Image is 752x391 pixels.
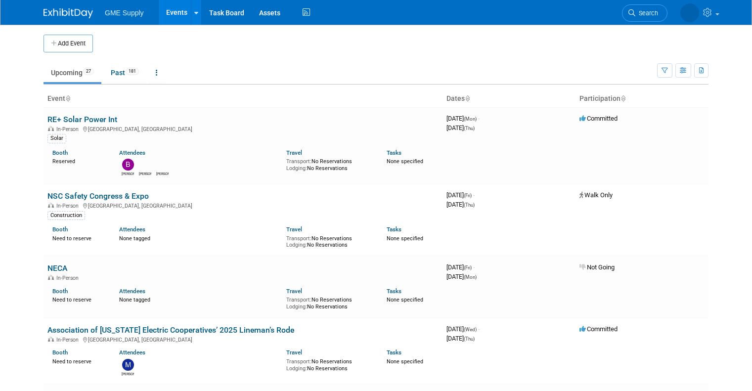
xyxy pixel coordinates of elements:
[680,3,699,22] img: Amanda Riley
[387,235,423,242] span: None specified
[119,149,145,156] a: Attendees
[286,165,307,172] span: Lodging:
[48,337,54,342] img: In-Person Event
[52,149,68,156] a: Booth
[464,265,472,270] span: (Fri)
[286,226,302,233] a: Travel
[286,158,311,165] span: Transport:
[47,134,66,143] div: Solar
[47,191,149,201] a: NSC Safety Congress & Expo
[56,126,82,132] span: In-Person
[286,288,302,295] a: Travel
[387,158,423,165] span: None specified
[286,242,307,248] span: Lodging:
[47,125,439,132] div: [GEOGRAPHIC_DATA], [GEOGRAPHIC_DATA]
[122,359,134,371] img: Mitch Gosney
[446,201,475,208] span: [DATE]
[579,325,618,333] span: Committed
[286,149,302,156] a: Travel
[119,295,279,304] div: None tagged
[52,288,68,295] a: Booth
[119,349,145,356] a: Attendees
[44,90,442,107] th: Event
[464,126,475,131] span: (Thu)
[478,325,480,333] span: -
[579,115,618,122] span: Committed
[44,8,93,18] img: ExhibitDay
[105,9,144,17] span: GME Supply
[52,226,68,233] a: Booth
[286,304,307,310] span: Lodging:
[446,335,475,342] span: [DATE]
[579,263,615,271] span: Not Going
[52,295,104,304] div: Need to reserve
[387,297,423,303] span: None specified
[48,126,54,131] img: In-Person Event
[83,68,94,75] span: 27
[464,336,475,342] span: (Thu)
[286,358,311,365] span: Transport:
[44,63,101,82] a: Upcoming27
[620,94,625,102] a: Sort by Participation Type
[286,235,311,242] span: Transport:
[52,356,104,365] div: Need to reserve
[387,358,423,365] span: None specified
[286,233,372,249] div: No Reservations No Reservations
[157,159,169,171] img: Ryan Keogh
[119,226,145,233] a: Attendees
[286,295,372,310] div: No Reservations No Reservations
[635,9,658,17] span: Search
[119,233,279,242] div: None tagged
[47,201,439,209] div: [GEOGRAPHIC_DATA], [GEOGRAPHIC_DATA]
[47,335,439,343] div: [GEOGRAPHIC_DATA], [GEOGRAPHIC_DATA]
[52,349,68,356] a: Booth
[464,116,477,122] span: (Mon)
[387,149,401,156] a: Tasks
[446,263,475,271] span: [DATE]
[286,365,307,372] span: Lodging:
[56,337,82,343] span: In-Person
[286,349,302,356] a: Travel
[622,4,667,22] a: Search
[156,171,169,176] div: Ryan Keogh
[47,115,117,124] a: RE+ Solar Power Int
[122,371,134,377] div: Mitch Gosney
[286,297,311,303] span: Transport:
[103,63,146,82] a: Past181
[442,90,575,107] th: Dates
[464,327,477,332] span: (Wed)
[47,211,85,220] div: Construction
[575,90,708,107] th: Participation
[122,171,134,176] div: Brandon Monroe
[52,233,104,242] div: Need to reserve
[446,124,475,131] span: [DATE]
[139,159,151,171] img: Chuck Karas
[122,159,134,171] img: Brandon Monroe
[478,115,480,122] span: -
[387,288,401,295] a: Tasks
[286,156,372,172] div: No Reservations No Reservations
[65,94,70,102] a: Sort by Event Name
[446,273,477,280] span: [DATE]
[387,226,401,233] a: Tasks
[446,115,480,122] span: [DATE]
[48,203,54,208] img: In-Person Event
[387,349,401,356] a: Tasks
[464,274,477,280] span: (Mon)
[464,193,472,198] span: (Fri)
[465,94,470,102] a: Sort by Start Date
[579,191,613,199] span: Walk Only
[446,325,480,333] span: [DATE]
[47,325,294,335] a: Association of [US_STATE] Electric Cooperatives’ 2025 Lineman’s Rode
[48,275,54,280] img: In-Person Event
[52,156,104,165] div: Reserved
[286,356,372,372] div: No Reservations No Reservations
[473,191,475,199] span: -
[47,263,67,273] a: NECA
[56,275,82,281] span: In-Person
[464,202,475,208] span: (Thu)
[473,263,475,271] span: -
[56,203,82,209] span: In-Person
[119,288,145,295] a: Attendees
[446,191,475,199] span: [DATE]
